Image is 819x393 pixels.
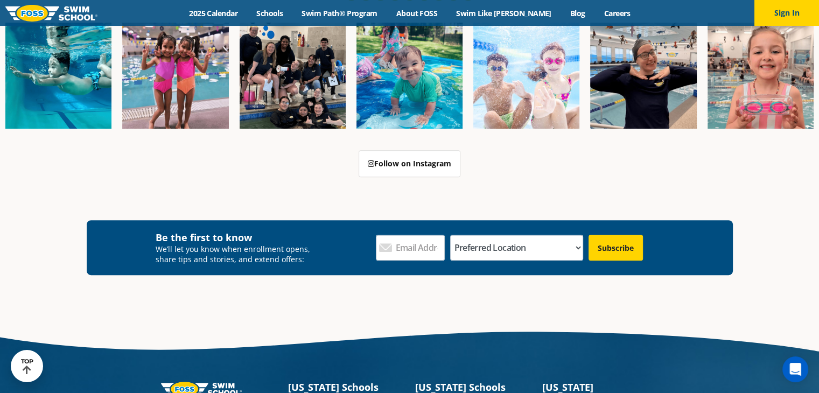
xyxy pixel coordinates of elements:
[376,235,445,261] input: Email Address
[561,8,594,18] a: Blog
[122,23,228,129] img: Fa25-Website-Images-8-600x600.jpg
[356,23,463,129] img: Fa25-Website-Images-600x600.png
[447,8,561,18] a: Swim Like [PERSON_NAME]
[5,5,97,22] img: FOSS Swim School Logo
[708,23,814,129] img: Fa25-Website-Images-14-600x600.jpg
[473,23,579,129] img: FCC_FOSS_GeneralShoot_May_FallCampaign_lowres-9556-600x600.jpg
[782,356,808,382] div: Open Intercom Messenger
[387,8,447,18] a: About FOSS
[5,23,111,129] img: Fa25-Website-Images-1-600x600.png
[21,358,33,375] div: TOP
[156,231,318,244] h4: Be the first to know
[292,8,387,18] a: Swim Path® Program
[240,23,346,129] img: Fa25-Website-Images-2-600x600.png
[247,8,292,18] a: Schools
[359,150,460,177] a: Follow on Instagram
[415,382,531,392] h3: [US_STATE] Schools
[288,382,404,392] h3: [US_STATE] Schools
[590,23,696,129] img: Fa25-Website-Images-9-600x600.jpg
[589,235,643,261] input: Subscribe
[594,8,639,18] a: Careers
[156,244,318,264] p: We’ll let you know when enrollment opens, share tips and stories, and extend offers:
[180,8,247,18] a: 2025 Calendar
